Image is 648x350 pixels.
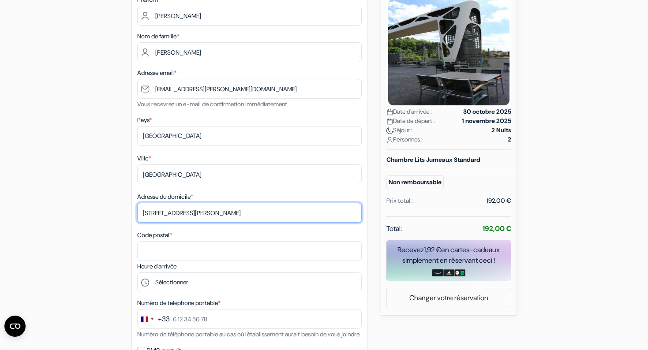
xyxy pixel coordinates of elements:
[158,314,170,324] div: +33
[138,309,170,328] button: Change country, selected France (+33)
[508,135,511,144] strong: 2
[483,224,511,233] strong: 192,00 €
[137,115,152,125] label: Pays
[386,126,412,135] span: Séjour :
[137,309,362,329] input: 6 12 34 56 78
[137,68,176,78] label: Adresse email
[386,127,393,134] img: moon.svg
[4,316,26,337] button: Ouvrir le widget CMP
[386,156,480,164] b: Chambre Lits Jumeaux Standard
[443,269,454,276] img: adidas-card.png
[137,79,362,99] input: Entrer adresse e-mail
[386,175,444,189] small: Non remboursable
[424,245,441,254] span: 1,92 €
[137,154,151,163] label: Ville
[137,298,221,308] label: Numéro de telephone portable
[487,196,511,205] div: 192,00 €
[137,330,360,338] small: Numéro de téléphone portable au cas où l'établissement aurait besoin de vous joindre
[137,42,362,62] input: Entrer le nom de famille
[137,192,193,201] label: Adresse du domicile
[137,100,287,108] small: Vous recevrez un e-mail de confirmation immédiatement
[454,269,465,276] img: uber-uber-eats-card.png
[386,109,393,115] img: calendar.svg
[386,118,393,125] img: calendar.svg
[386,135,423,144] span: Personnes :
[386,137,393,143] img: user_icon.svg
[137,262,176,271] label: Heure d'arrivée
[386,245,511,266] div: Recevez en cartes-cadeaux simplement en réservant ceci !
[463,107,511,116] strong: 30 octobre 2025
[386,223,402,234] span: Total:
[462,116,511,126] strong: 1 novembre 2025
[386,116,435,126] span: Date de départ :
[137,6,362,26] input: Entrez votre prénom
[137,32,179,41] label: Nom de famille
[386,107,432,116] span: Date d'arrivée :
[137,231,172,240] label: Code postal
[386,196,413,205] div: Prix total :
[432,269,443,276] img: amazon-card-no-text.png
[387,290,511,306] a: Changer votre réservation
[491,126,511,135] strong: 2 Nuits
